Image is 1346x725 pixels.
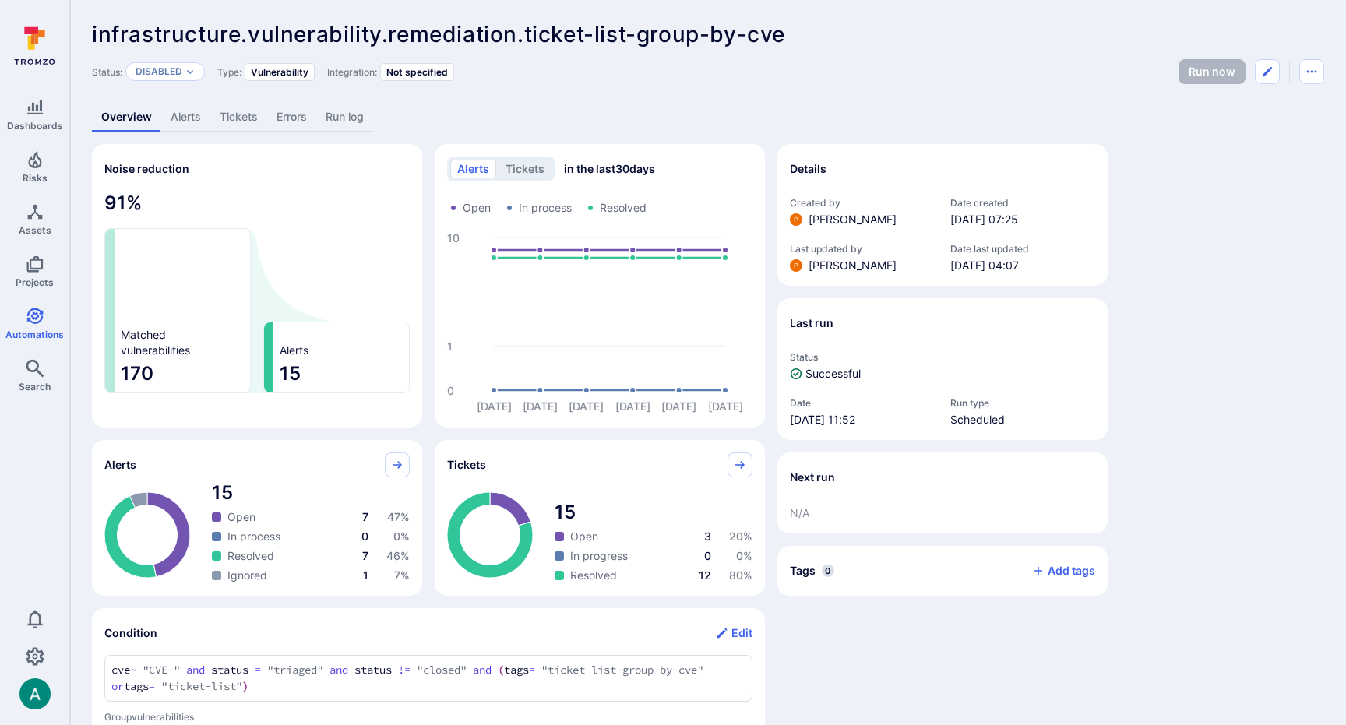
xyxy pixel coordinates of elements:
text: 10 [447,231,460,245]
span: Alerts [104,457,136,473]
button: Disabled [136,65,182,78]
span: Open [463,200,491,216]
span: in the last 30 days [564,161,655,177]
span: Dashboards [7,120,63,132]
a: Errors [267,103,316,132]
span: 0 [704,549,711,562]
text: [DATE] [523,399,558,413]
span: [PERSON_NAME] [809,258,897,273]
span: Resolved [600,200,647,216]
span: Run type [950,397,1095,409]
span: 7 [362,549,368,562]
span: 7 [362,510,368,523]
span: total [212,480,410,505]
span: 170 [121,361,244,386]
button: Expand dropdown [185,67,195,76]
h2: Tags [790,563,816,579]
button: alerts [450,160,496,178]
span: Assets [19,224,51,236]
span: 15 [280,361,403,386]
button: tickets [499,160,551,178]
span: Not specified [386,66,448,78]
div: Alerts pie widget [92,440,422,596]
span: Status: [92,66,122,78]
span: Automations [5,329,64,340]
span: Open [570,529,598,544]
span: Tickets [447,457,486,473]
div: Alerts/Tickets trend [435,144,765,428]
span: 3 [704,530,711,543]
button: Edit [716,621,752,646]
span: Risks [23,172,48,184]
img: ACg8ocICMCW9Gtmm-eRbQDunRucU07-w0qv-2qX63v-oG-s=s96-c [790,213,802,226]
text: 0 [447,384,454,397]
img: ACg8ocLSa5mPYBaXNx3eFu_EmspyJX0laNWN7cXOFirfQ7srZveEpg=s96-c [19,678,51,709]
h2: Last run [790,315,833,331]
span: N/A [790,505,1095,521]
span: 46 % [386,549,410,562]
span: total [555,500,752,525]
span: Scheduled [950,412,1095,428]
span: Search [19,381,51,392]
button: Edit automation [1255,59,1280,84]
span: 0 [361,530,368,543]
span: 12 [699,568,711,582]
text: [DATE] [477,399,512,413]
span: Created by [790,197,935,209]
span: [PERSON_NAME] [809,212,897,227]
span: 47 % [387,510,410,523]
text: [DATE] [615,399,650,413]
h2: Details [790,161,826,177]
button: Add tags [1020,558,1095,583]
span: 0 [822,565,834,577]
div: Collapse tags [777,546,1108,596]
div: Arjan Dehar [19,678,51,709]
span: infrastructure.vulnerability.remediation.ticket-list-group-by-cve [92,21,785,48]
img: ACg8ocICMCW9Gtmm-eRbQDunRucU07-w0qv-2qX63v-oG-s=s96-c [790,259,802,272]
a: Tickets [210,103,267,132]
a: Alerts [161,103,210,132]
span: Status [790,351,1095,363]
span: Date last updated [950,243,1095,255]
button: Run automation [1179,59,1246,84]
span: 0 % [393,530,410,543]
span: [DATE] 04:07 [950,258,1095,273]
section: Last run widget [777,298,1108,440]
div: Peter Baker [790,259,802,272]
button: Automation menu [1299,59,1324,84]
span: Date [790,397,935,409]
span: Resolved [570,568,617,583]
span: Resolved [227,548,274,564]
span: Successful [805,366,861,382]
text: [DATE] [661,399,696,413]
section: Next run widget [777,452,1108,533]
h2: Condition [104,625,157,641]
span: 1 [363,568,368,582]
textarea: Add condition [111,662,745,695]
div: Automation tabs [92,103,1324,132]
span: [DATE] 07:25 [950,212,1095,227]
text: [DATE] [708,399,743,413]
span: In process [519,200,572,216]
span: [DATE] 11:52 [790,412,935,428]
span: Matched vulnerabilities [121,327,190,358]
span: Open [227,509,255,525]
span: 80 % [729,568,752,582]
span: 91 % [104,191,410,216]
a: Run log [316,103,373,132]
span: Group vulnerabilities [104,711,752,723]
span: Projects [16,276,54,288]
div: Tickets pie widget [435,440,765,596]
span: Alerts [280,343,308,358]
div: Vulnerability [245,63,315,81]
div: Peter Baker [790,213,802,226]
span: Date created [950,197,1095,209]
h2: Next run [790,470,835,485]
span: Ignored [227,568,267,583]
a: Overview [92,103,161,132]
span: Last updated by [790,243,935,255]
text: [DATE] [569,399,604,413]
span: 0 % [736,549,752,562]
section: Details widget [777,144,1108,286]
